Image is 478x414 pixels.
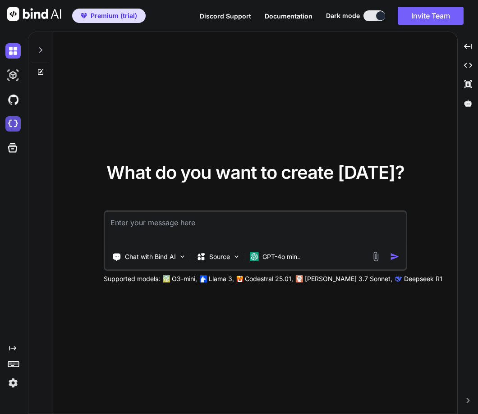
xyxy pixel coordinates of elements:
p: Supported models: [104,274,160,283]
button: Invite Team [398,7,464,25]
img: darkAi-studio [5,68,21,83]
p: Deepseek R1 [404,274,442,283]
img: GPT-4o mini [250,252,259,261]
img: Pick Models [233,253,240,260]
span: Discord Support [200,12,251,20]
img: Mistral-AI [237,276,243,282]
img: Bind AI [7,7,61,21]
img: premium [81,13,87,18]
img: icon [390,252,399,261]
p: Chat with Bind AI [125,252,176,261]
p: O3-mini, [172,274,197,283]
img: cloudideIcon [5,116,21,132]
button: Discord Support [200,11,251,21]
img: Pick Tools [179,253,186,260]
p: Llama 3, [209,274,234,283]
button: premiumPremium (trial) [72,9,146,23]
img: Llama2 [200,275,207,282]
img: settings [5,375,21,391]
img: githubDark [5,92,21,107]
span: What do you want to create [DATE]? [106,161,404,183]
img: GPT-4 [163,275,170,282]
img: claude [395,275,402,282]
img: darkChat [5,43,21,59]
button: Documentation [265,11,313,21]
span: Premium (trial) [91,11,137,20]
p: GPT-4o min.. [262,252,301,261]
span: Dark mode [326,11,360,20]
p: [PERSON_NAME] 3.7 Sonnet, [305,274,392,283]
img: attachment [370,251,381,262]
span: Documentation [265,12,313,20]
p: Source [209,252,230,261]
p: Codestral 25.01, [245,274,293,283]
img: claude [296,275,303,282]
